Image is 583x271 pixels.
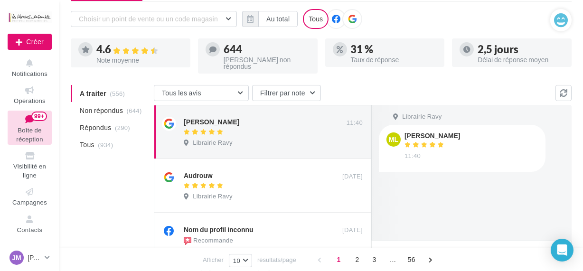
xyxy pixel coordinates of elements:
span: Afficher [203,255,224,264]
span: 56 [404,252,419,267]
div: Délai de réponse moyen [478,56,564,63]
span: 10 [233,257,240,264]
p: [PERSON_NAME] [28,253,41,262]
div: Nouvelle campagne [8,34,52,50]
a: JM [PERSON_NAME] [8,249,52,267]
div: 31 % [351,44,437,55]
span: Librairie Ravy [193,139,232,147]
span: Répondus [80,123,112,132]
span: résultats/page [257,255,296,264]
span: Non répondus [80,106,123,115]
span: Choisir un point de vente ou un code magasin [79,15,218,23]
button: Créer [8,34,52,50]
a: Boîte de réception99+ [8,111,52,145]
span: Opérations [14,97,46,104]
button: Tous les avis [154,85,249,101]
button: Filtrer par note [252,85,321,101]
button: Au total [242,11,298,27]
span: (290) [115,124,130,131]
a: Visibilité en ligne [8,149,52,181]
div: [PERSON_NAME] non répondus [224,56,310,70]
span: Librairie Ravy [193,192,232,201]
button: Notifications [8,56,52,79]
span: Campagnes [12,198,47,206]
div: Recommande [184,236,233,246]
span: (934) [98,141,113,149]
span: Notifications [12,70,47,77]
span: Librairie Ravy [402,112,442,121]
span: 3 [367,252,382,267]
button: Choisir un point de vente ou un code magasin [71,11,237,27]
span: Tous [80,140,94,150]
span: [DATE] [342,172,363,181]
div: Tous [303,9,329,29]
div: 4.6 [96,44,183,55]
span: ... [386,252,401,267]
div: Taux de réponse [351,56,437,63]
span: JM [12,253,21,262]
button: Au total [258,11,298,27]
span: 2 [350,252,365,267]
span: 11:40 [347,119,363,127]
span: Boîte de réception [16,126,43,143]
span: 11:40 [404,152,421,160]
span: [DATE] [342,226,363,234]
a: Campagnes [8,185,52,208]
div: 99+ [31,112,47,121]
div: [PERSON_NAME] [184,117,239,127]
span: ML [389,135,398,144]
div: 644 [224,44,310,55]
span: 1 [331,252,347,267]
div: Nom du profil inconnu [184,225,254,234]
span: Visibilité en ligne [13,162,46,179]
img: recommended.png [184,237,191,245]
button: 10 [229,254,252,267]
div: Open Intercom Messenger [551,239,574,262]
div: 2,5 jours [478,44,564,55]
a: Contacts [8,212,52,235]
span: (644) [127,107,142,114]
a: Opérations [8,83,52,106]
span: Contacts [17,226,43,234]
div: [PERSON_NAME] [404,132,460,139]
div: Note moyenne [96,57,183,64]
span: Tous les avis [162,89,201,97]
div: Audrouw [184,171,213,180]
a: Médiathèque [8,239,52,262]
